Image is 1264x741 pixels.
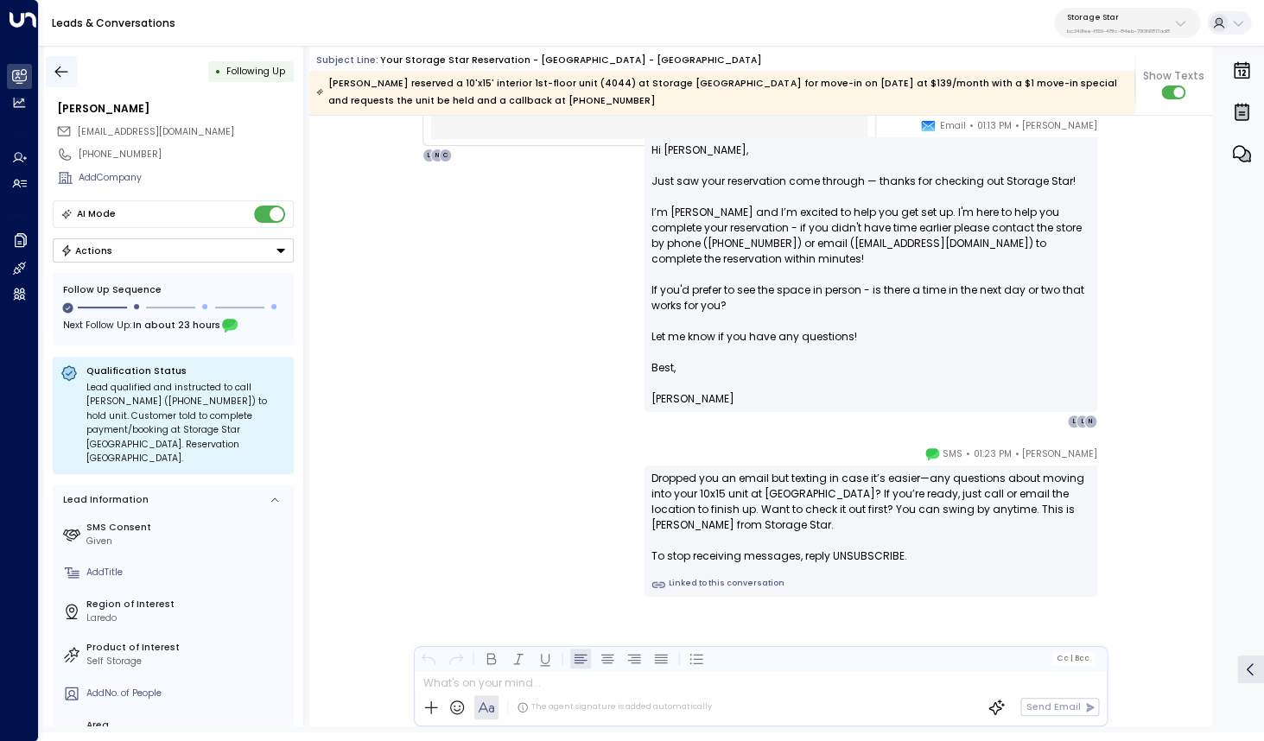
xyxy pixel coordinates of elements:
span: [PERSON_NAME] [1022,117,1097,135]
div: AddTitle [86,566,289,579]
div: • [215,60,221,83]
div: Actions [60,244,113,256]
div: Given [86,535,289,548]
label: SMS Consent [86,521,289,535]
div: AddNo. of People [86,687,289,700]
button: Actions [53,238,294,263]
div: AddCompany [79,171,294,185]
a: Linked to this conversation [651,578,1089,592]
span: Best, [651,360,676,376]
div: Lead qualified and instructed to call [PERSON_NAME] ([PHONE_NUMBER]) to hold unit. Customer told ... [86,381,286,466]
label: Product of Interest [86,641,289,655]
span: Subject Line: [316,54,378,66]
p: Hi [PERSON_NAME], Just saw your reservation come through — thanks for checking out Storage Star! ... [651,142,1089,360]
div: The agent signature is added automatically [517,701,712,713]
span: • [969,117,974,135]
div: L [1067,415,1081,428]
div: N [1083,415,1097,428]
button: Cc|Bcc [1051,652,1095,664]
div: [PHONE_NUMBER] [79,148,294,161]
span: SMS [943,446,962,463]
span: Cc Bcc [1057,654,1089,662]
div: Your Storage Star Reservation - [GEOGRAPHIC_DATA] - [GEOGRAPHIC_DATA] [380,54,762,67]
div: L [1076,415,1089,428]
span: [EMAIL_ADDRESS][DOMAIN_NAME] [78,125,234,138]
span: [PERSON_NAME] [651,391,734,407]
span: • [1014,117,1019,135]
span: [PERSON_NAME] [1022,446,1097,463]
p: Storage Star [1067,12,1170,22]
span: • [966,446,970,463]
div: Button group with a nested menu [53,238,294,263]
span: In about 23 hours [133,317,220,336]
a: Leads & Conversations [52,16,175,30]
img: 120_headshot.jpg [1104,117,1130,143]
button: Redo [446,648,467,668]
div: Laredo [86,611,289,625]
div: Self Storage [86,655,289,668]
span: Show Texts [1143,68,1204,84]
span: | [1070,654,1073,662]
p: bc340fee-f559-48fc-84eb-70f3f6817ad8 [1067,28,1170,35]
div: Lead Information [59,493,149,507]
span: Following Up [226,65,285,78]
div: [PERSON_NAME] [57,101,294,117]
div: Follow Up Sequence [63,283,283,297]
span: Email [940,117,966,135]
img: 120_headshot.jpg [1104,446,1130,472]
div: [PERSON_NAME] reserved a 10'x15' interior 1st-floor unit (4044) at Storage [GEOGRAPHIC_DATA] for ... [316,75,1127,110]
span: • [1014,446,1019,463]
div: Dropped you an email but texting in case it’s easier—any questions about moving into your 10x15 u... [651,471,1089,564]
button: Storage Starbc340fee-f559-48fc-84eb-70f3f6817ad8 [1054,8,1200,38]
div: Next Follow Up: [63,317,283,336]
label: Area [86,719,289,732]
button: Undo [419,648,440,668]
span: laishaarias93@icloud.com [78,125,234,139]
span: 01:23 PM [973,446,1011,463]
label: Region of Interest [86,598,289,611]
div: AI Mode [77,206,116,223]
span: 01:13 PM [976,117,1011,135]
p: Qualification Status [86,364,286,377]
